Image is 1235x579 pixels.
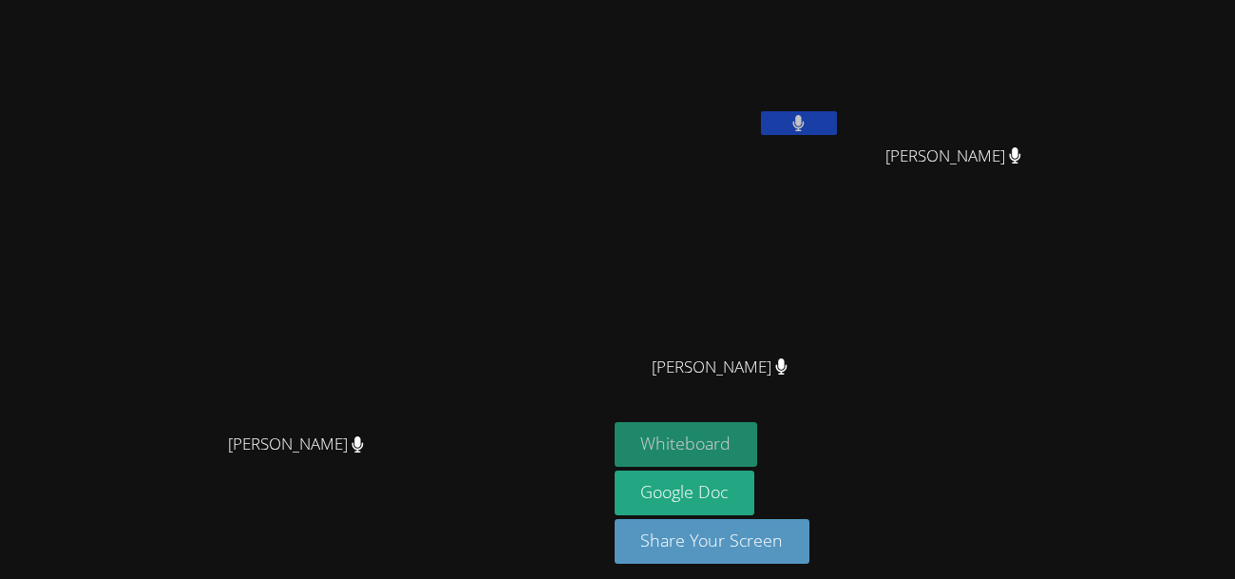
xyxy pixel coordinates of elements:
[228,431,364,458] span: [PERSON_NAME]
[652,354,788,381] span: [PERSON_NAME]
[615,519,810,564] button: Share Your Screen
[615,422,758,467] button: Whiteboard
[615,471,755,515] a: Google Doc
[885,143,1021,170] span: [PERSON_NAME]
